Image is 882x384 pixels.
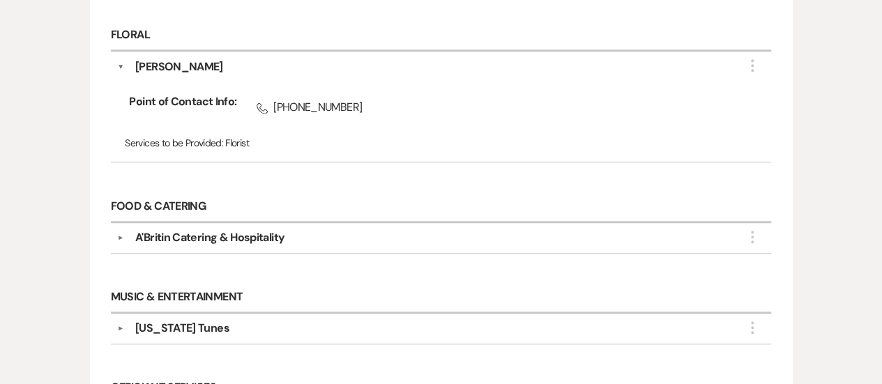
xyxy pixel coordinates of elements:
[135,229,284,246] div: A'Britin Catering & Hospitality
[135,59,223,75] div: [PERSON_NAME]
[111,192,772,222] h6: Food & Catering
[125,93,236,121] span: Point of Contact Info:
[125,135,756,151] p: Florist
[257,99,732,116] span: [PHONE_NUMBER]
[125,137,223,149] span: Services to be Provided:
[112,234,129,241] button: ▼
[135,320,229,337] div: [US_STATE] Tunes
[112,325,129,332] button: ▼
[111,21,772,52] h6: Floral
[111,283,772,314] h6: Music & Entertainment
[117,59,124,75] button: ▼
